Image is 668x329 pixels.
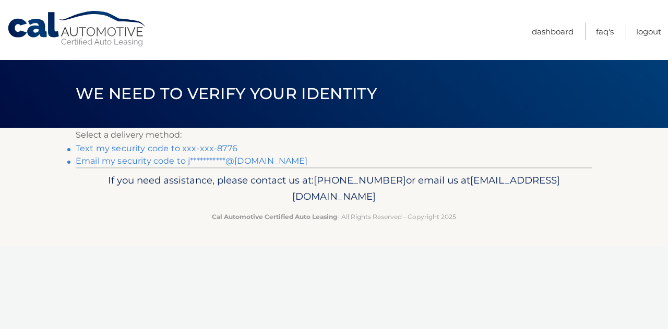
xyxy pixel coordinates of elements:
[532,23,574,40] a: Dashboard
[76,143,237,153] a: Text my security code to xxx-xxx-8776
[76,128,592,142] p: Select a delivery method:
[636,23,661,40] a: Logout
[314,174,406,186] span: [PHONE_NUMBER]
[212,213,337,221] strong: Cal Automotive Certified Auto Leasing
[596,23,614,40] a: FAQ's
[7,10,148,47] a: Cal Automotive
[82,211,586,222] p: - All Rights Reserved - Copyright 2025
[76,84,377,103] span: We need to verify your identity
[82,172,586,205] p: If you need assistance, please contact us at: or email us at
